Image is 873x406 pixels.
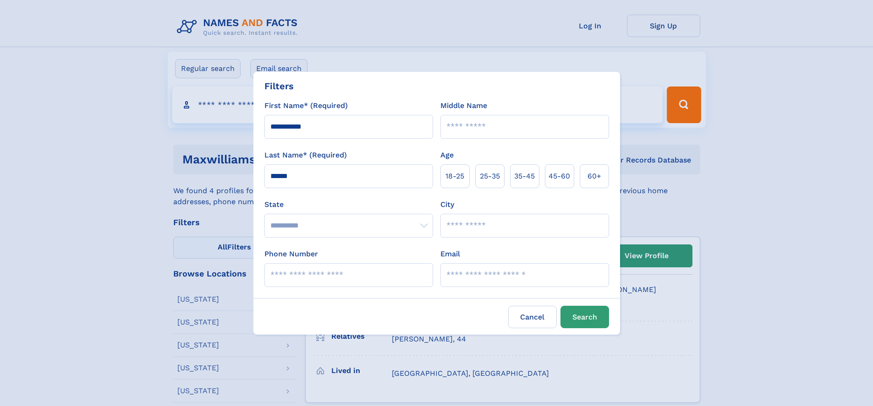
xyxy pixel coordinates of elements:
[264,199,433,210] label: State
[560,306,609,328] button: Search
[264,249,318,260] label: Phone Number
[549,171,570,182] span: 45‑60
[508,306,557,328] label: Cancel
[440,199,454,210] label: City
[264,150,347,161] label: Last Name* (Required)
[440,100,487,111] label: Middle Name
[480,171,500,182] span: 25‑35
[514,171,535,182] span: 35‑45
[264,100,348,111] label: First Name* (Required)
[587,171,601,182] span: 60+
[440,150,454,161] label: Age
[445,171,464,182] span: 18‑25
[264,79,294,93] div: Filters
[440,249,460,260] label: Email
